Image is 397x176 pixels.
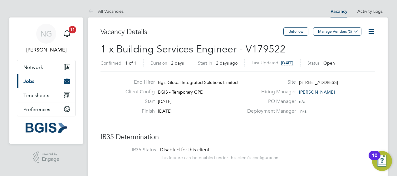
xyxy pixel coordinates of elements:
[243,108,296,115] label: Deployment Manager
[17,102,75,116] button: Preferences
[17,123,76,133] a: Go to home page
[42,151,59,157] span: Powered by
[313,27,361,36] button: Manage Vendors (2)
[100,27,283,37] h3: Vacancy Details
[323,60,335,66] span: Open
[42,157,59,162] span: Engage
[100,43,286,55] span: 1 x Building Services Engineer - V179522
[69,26,76,33] span: 11
[160,153,280,160] div: This feature can be enabled under this client's configuration.
[9,17,83,144] nav: Main navigation
[372,155,377,164] div: 10
[281,60,293,66] span: [DATE]
[23,64,43,70] span: Network
[125,60,136,66] span: 1 of 1
[243,79,296,86] label: Site
[17,88,75,102] button: Timesheets
[158,108,172,114] span: [DATE]
[100,133,375,142] h3: IR35 Determination
[158,99,172,104] span: [DATE]
[299,99,305,104] span: n/a
[23,78,34,84] span: Jobs
[372,151,392,171] button: Open Resource Center, 10 new notifications
[17,60,75,74] button: Network
[40,30,52,38] span: NG
[61,24,73,44] a: 11
[198,60,212,66] label: Start In
[17,46,76,54] span: Nick Guest
[299,89,335,95] span: [PERSON_NAME]
[160,147,211,153] span: Disabled for this client.
[120,108,155,115] label: Finish
[243,98,296,105] label: PO Manager
[120,98,155,105] label: Start
[158,80,238,85] span: Bgis Global Integrated Solutions Limited
[171,60,184,66] span: 2 days
[100,60,121,66] label: Confirmed
[120,79,155,86] label: End Hirer
[299,80,338,85] span: [STREET_ADDRESS]
[252,60,278,66] label: Last Updated
[120,89,155,95] label: Client Config
[26,123,67,133] img: bgis-logo-retina.png
[17,74,75,88] button: Jobs
[307,60,320,66] label: Status
[283,27,308,36] button: Unfollow
[150,60,167,66] label: Duration
[17,24,76,54] a: NG[PERSON_NAME]
[357,8,383,14] a: Activity Logs
[23,92,49,98] span: Timesheets
[216,60,238,66] span: 2 days ago
[243,89,296,95] label: Hiring Manager
[300,108,306,114] span: n/a
[158,89,203,95] span: BGIS - Temporary GPE
[23,106,50,112] span: Preferences
[33,151,60,163] a: Powered byEngage
[88,8,124,14] a: All Vacancies
[331,9,347,14] a: Vacancy
[107,147,156,153] label: IR35 Status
